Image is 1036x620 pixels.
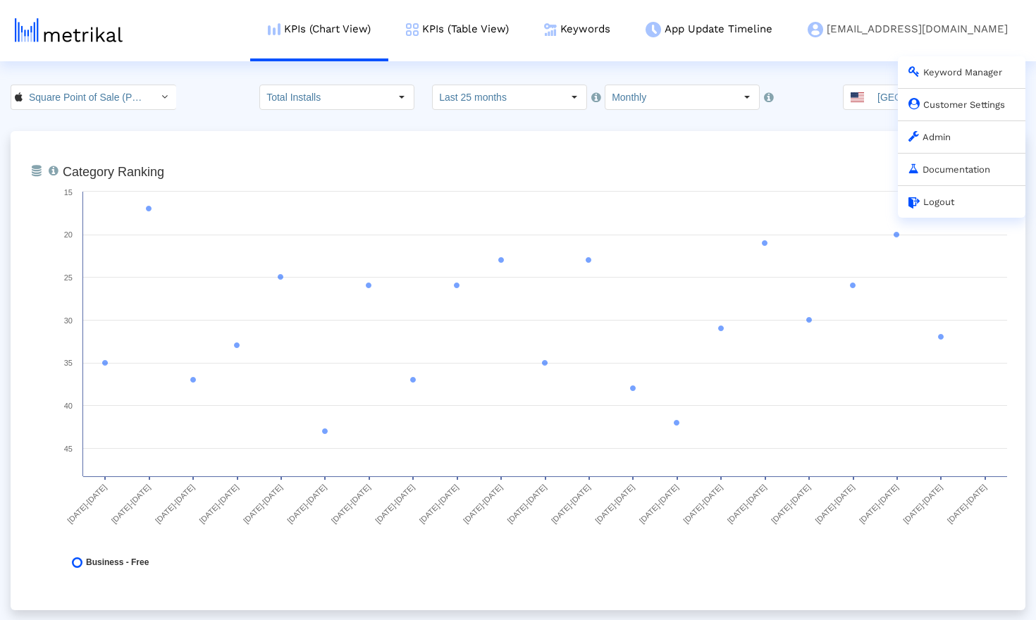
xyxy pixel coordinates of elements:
[285,483,328,525] text: [DATE]-[DATE]
[908,132,951,142] a: Admin
[544,23,557,36] img: keywords.png
[64,359,73,367] text: 35
[908,99,1005,110] a: Customer Settings
[154,483,196,525] text: [DATE]-[DATE]
[152,85,176,109] div: Select
[374,483,416,525] text: [DATE]-[DATE]
[946,483,988,525] text: [DATE]-[DATE]
[858,483,900,525] text: [DATE]-[DATE]
[593,483,636,525] text: [DATE]-[DATE]
[770,483,812,525] text: [DATE]-[DATE]
[63,165,164,179] tspan: Category Ranking
[390,85,414,109] div: Select
[66,483,108,525] text: [DATE]-[DATE]
[908,164,990,175] a: Documentation
[813,483,856,525] text: [DATE]-[DATE]
[197,483,240,525] text: [DATE]-[DATE]
[406,23,419,36] img: kpi-table-menu-icon.png
[110,483,152,525] text: [DATE]-[DATE]
[682,483,724,525] text: [DATE]-[DATE]
[638,483,680,525] text: [DATE]-[DATE]
[808,22,823,37] img: my-account-menu-icon.png
[418,483,460,525] text: [DATE]-[DATE]
[64,316,73,325] text: 30
[64,445,73,453] text: 45
[735,85,759,109] div: Select
[550,483,592,525] text: [DATE]-[DATE]
[908,67,1002,77] a: Keyword Manager
[64,230,73,239] text: 20
[64,402,73,410] text: 40
[64,273,73,282] text: 25
[908,197,954,207] a: Logout
[15,18,123,42] img: metrical-logo-light.png
[330,483,372,525] text: [DATE]-[DATE]
[908,197,920,209] img: logout.svg
[86,557,149,568] span: Business - Free
[646,22,661,37] img: app-update-menu-icon.png
[64,188,73,197] text: 15
[268,23,280,35] img: kpi-chart-menu-icon.png
[505,483,548,525] text: [DATE]-[DATE]
[726,483,768,525] text: [DATE]-[DATE]
[901,483,944,525] text: [DATE]-[DATE]
[242,483,284,525] text: [DATE]-[DATE]
[462,483,504,525] text: [DATE]-[DATE]
[562,85,586,109] div: Select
